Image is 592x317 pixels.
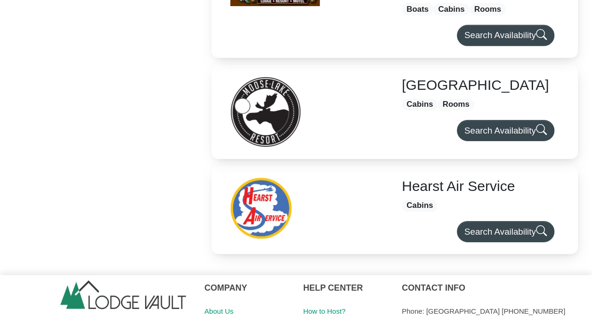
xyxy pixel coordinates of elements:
[204,275,289,301] div: COMPANY
[204,307,234,315] a: About Us
[536,124,547,135] svg: search
[303,275,388,301] div: HELP CENTER
[438,99,474,111] span: Rooms
[402,178,559,195] h2: Hearst Air Service
[536,225,547,236] svg: search
[433,3,469,15] span: Cabins
[402,275,585,301] div: CONTACT INFO
[402,200,438,212] span: Cabins
[402,77,559,94] h2: [GEOGRAPHIC_DATA]
[457,120,554,141] button: Search Availabilitysearch
[402,99,438,111] span: Cabins
[230,178,292,239] img: Fluid image
[457,221,554,242] button: Search Availabilitysearch
[536,29,547,40] svg: search
[470,3,506,15] span: Rooms
[402,3,433,15] span: Boats
[230,77,301,147] img: Fluid image
[303,307,346,315] a: How to Host?
[457,25,554,46] button: Search Availabilitysearch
